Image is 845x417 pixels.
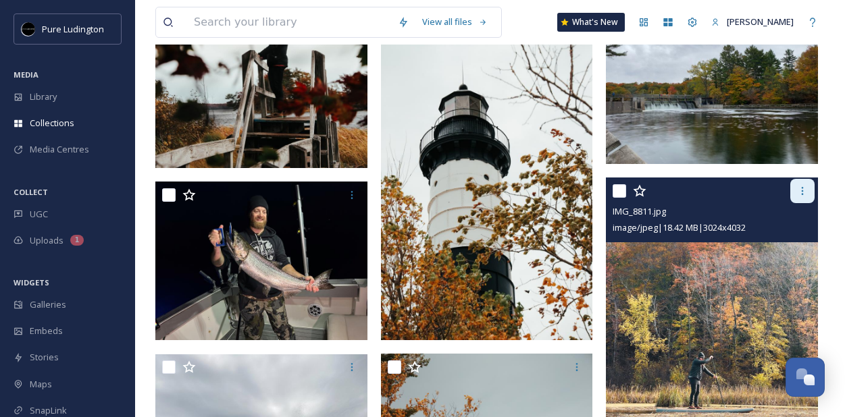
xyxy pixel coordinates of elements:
[155,182,367,341] img: IMG_7122.jpg
[30,404,67,417] span: SnapLink
[14,187,48,197] span: COLLECT
[14,69,39,80] span: MEDIA
[30,208,48,221] span: UGC
[613,221,746,233] span: image/jpeg | 18.42 MB | 3024 x 4032
[30,325,63,337] span: Embeds
[705,9,800,35] a: [PERSON_NAME]
[42,23,104,35] span: Pure Ludington
[415,9,494,35] a: View all files
[606,5,818,164] img: IMG_9761.jpg
[613,205,666,217] span: IMG_8811.jpg
[30,351,59,364] span: Stories
[30,117,74,130] span: Collections
[30,378,52,391] span: Maps
[381,22,593,340] img: 8W9A6760.jpg
[727,16,794,28] span: [PERSON_NAME]
[14,277,49,287] span: WIDGETS
[30,234,63,247] span: Uploads
[30,143,89,156] span: Media Centres
[70,235,84,246] div: 1
[557,13,625,32] a: What's New
[786,358,825,397] button: Open Chat
[22,22,35,36] img: pureludingtonF-2.png
[30,90,57,103] span: Library
[187,7,391,37] input: Search your library
[30,298,66,311] span: Galleries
